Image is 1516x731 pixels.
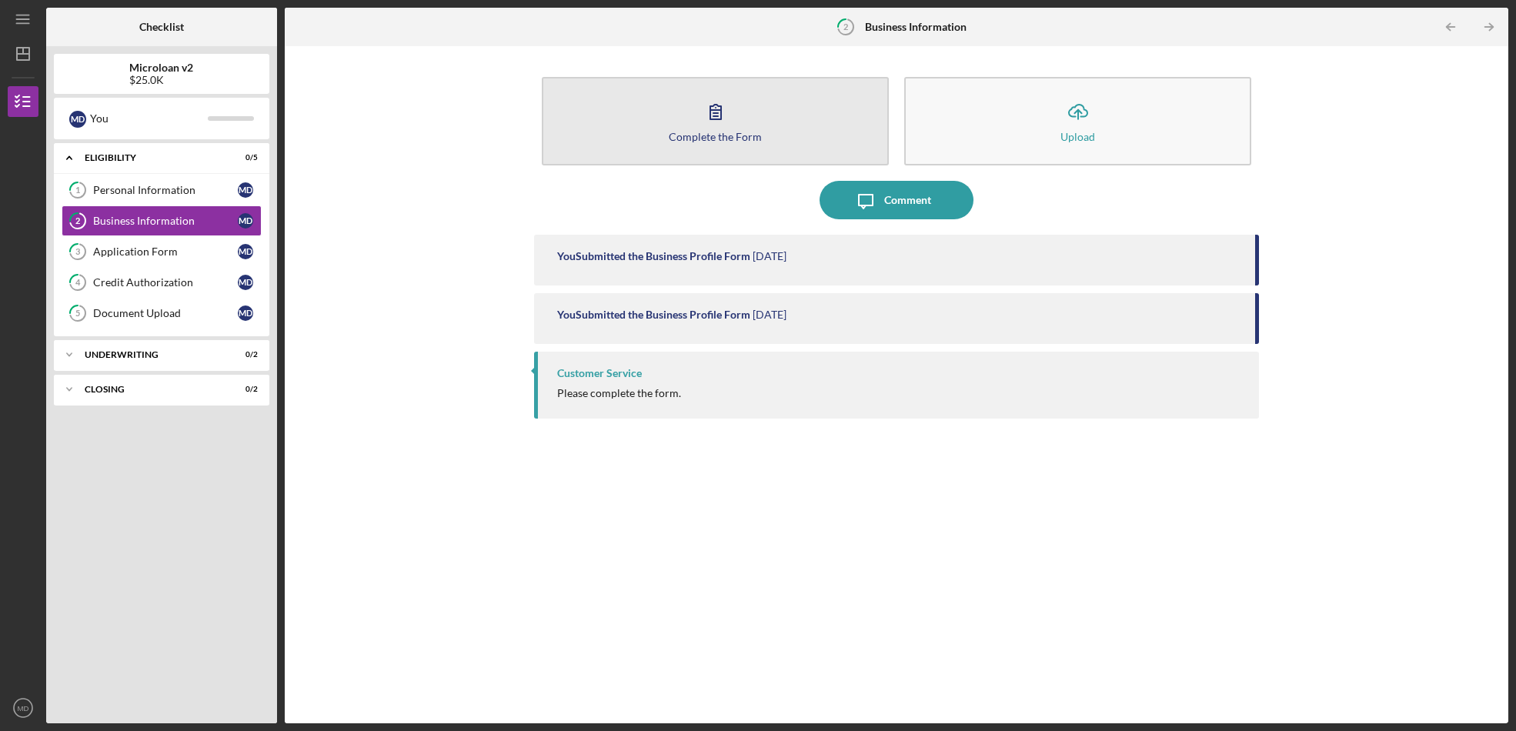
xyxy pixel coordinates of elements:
div: Underwriting [85,350,219,359]
div: M D [238,305,253,321]
div: M D [238,244,253,259]
b: Business Information [865,21,967,33]
button: MD [8,693,38,723]
div: M D [238,182,253,198]
div: Closing [85,385,219,394]
div: 0 / 2 [230,350,258,359]
div: Comment [885,181,932,219]
div: Customer Service [557,367,642,379]
a: 5Document UploadMD [62,298,262,329]
div: Upload [1060,131,1095,142]
div: 0 / 2 [230,385,258,394]
a: 3Application FormMD [62,236,262,267]
tspan: 3 [75,247,80,257]
a: 1Personal InformationMD [62,175,262,205]
text: MD [18,704,29,713]
div: You Submitted the Business Profile Form [557,309,750,321]
div: 0 / 5 [230,153,258,162]
tspan: 1 [75,185,80,195]
tspan: 5 [75,309,80,319]
div: M D [69,111,86,128]
div: You [90,105,208,132]
b: Checklist [139,21,184,33]
div: Eligibility [85,153,219,162]
button: Complete the Form [542,77,889,165]
div: Please complete the form. [557,387,681,399]
time: 2025-08-21 04:59 [753,250,786,262]
div: Personal Information [93,184,238,196]
b: Microloan v2 [130,62,194,74]
div: You Submitted the Business Profile Form [557,250,750,262]
a: 4Credit AuthorizationMD [62,267,262,298]
div: Document Upload [93,307,238,319]
tspan: 2 [843,22,848,32]
button: Comment [820,181,973,219]
div: $25.0K [130,74,194,86]
tspan: 4 [75,278,81,288]
div: Complete the Form [669,131,762,142]
div: Application Form [93,245,238,258]
div: M D [238,275,253,290]
div: Business Information [93,215,238,227]
button: Upload [904,77,1251,165]
div: Credit Authorization [93,276,238,289]
time: 2025-08-20 23:09 [753,309,786,321]
tspan: 2 [75,216,80,226]
a: 2Business InformationMD [62,205,262,236]
div: M D [238,213,253,229]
